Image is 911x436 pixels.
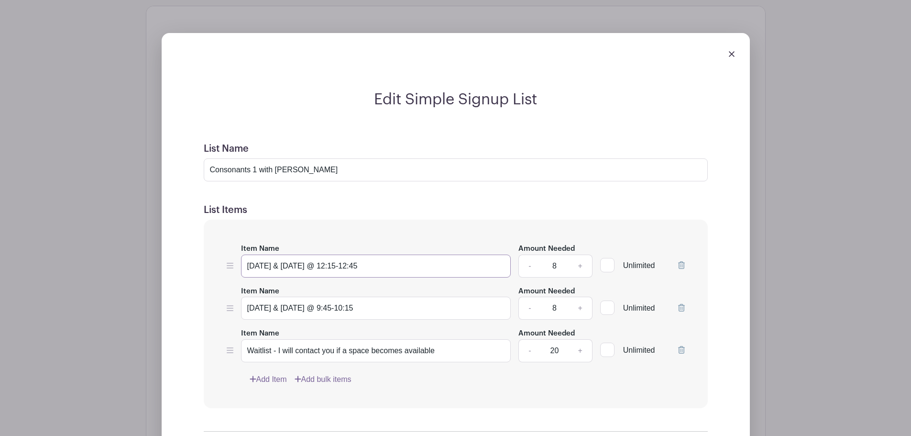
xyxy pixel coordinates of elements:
img: close_button-5f87c8562297e5c2d7936805f587ecaba9071eb48480494691a3f1689db116b3.svg [729,51,735,57]
input: e.g. Things or volunteers we need for the event [204,158,708,181]
label: Amount Needed [518,328,575,339]
h5: List Items [204,204,708,216]
a: + [568,339,592,362]
input: e.g. Snacks or Check-in Attendees [241,255,511,278]
span: Unlimited [623,304,655,312]
input: e.g. Snacks or Check-in Attendees [241,339,511,362]
a: + [568,255,592,278]
input: e.g. Snacks or Check-in Attendees [241,297,511,320]
a: - [518,297,540,320]
a: Add bulk items [295,374,351,385]
a: - [518,255,540,278]
h2: Edit Simple Signup List [192,90,719,109]
label: Amount Needed [518,244,575,255]
label: List Name [204,143,249,155]
label: Item Name [241,286,279,297]
a: Add Item [250,374,287,385]
label: Item Name [241,328,279,339]
label: Amount Needed [518,286,575,297]
span: Unlimited [623,346,655,354]
label: Item Name [241,244,279,255]
span: Unlimited [623,261,655,269]
a: - [518,339,540,362]
a: + [568,297,592,320]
